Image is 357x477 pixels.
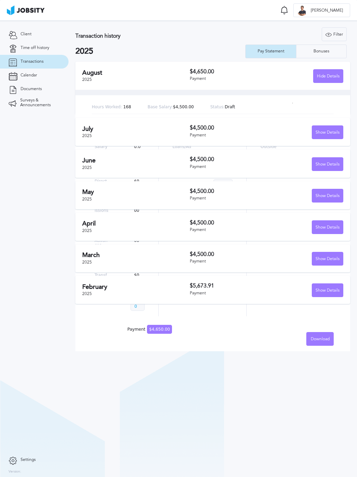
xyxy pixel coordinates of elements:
[190,156,267,162] h3: $4,500.00
[21,59,44,64] span: Transactions
[312,189,343,203] button: Show Details
[95,179,109,198] p: Direct Client Bonuses
[213,179,233,193] p: $0.00
[190,228,267,232] div: Payment
[210,105,225,109] span: Status:
[312,220,343,234] button: Show Details
[127,327,172,332] div: Payment
[82,283,190,291] h2: February
[310,49,333,54] div: Bonuses
[296,45,347,58] button: Bonuses
[312,283,343,297] button: Show Details
[312,158,343,171] div: Show Details
[297,5,307,16] div: F
[245,45,296,58] button: Pay Statement
[82,220,190,227] h2: April
[190,220,267,226] h3: $4,500.00
[82,125,190,133] h2: July
[21,46,49,50] span: Time off history
[190,76,267,81] div: Payment
[313,69,343,83] button: Hide Details
[190,251,267,257] h3: $4,500.00
[190,164,267,169] div: Payment
[313,70,343,83] div: Hide Details
[254,49,288,54] div: Pay Statement
[312,126,343,139] div: Show Details
[312,252,343,266] button: Show Details
[190,196,267,201] div: Payment
[21,87,42,91] span: Documents
[21,73,37,78] span: Calendar
[9,470,21,474] label: Version:
[148,105,194,110] p: $4,500.00
[92,105,131,110] p: 168
[190,133,267,138] div: Payment
[322,27,347,41] button: Filter
[190,259,267,264] div: Payment
[312,221,343,234] div: Show Details
[82,188,190,196] h2: May
[82,228,92,233] span: 2025
[82,197,92,201] span: 2025
[307,8,346,13] span: [PERSON_NAME]
[312,157,343,171] button: Show Details
[82,291,92,296] span: 2025
[293,3,350,17] button: F[PERSON_NAME]
[131,273,145,283] p: $0.00
[190,291,267,296] div: Payment
[148,105,173,109] span: Base Salary:
[95,273,109,283] p: Transfer Fee
[21,32,32,37] span: Client
[210,105,235,110] p: Draft
[92,105,122,109] span: Hours Worked:
[190,69,267,75] h3: $4,650.00
[75,33,223,39] h3: Transaction history
[312,125,343,139] button: Show Details
[21,457,36,462] span: Settings
[82,252,190,259] h2: March
[190,188,267,194] h3: $4,500.00
[82,133,92,138] span: 2025
[312,284,343,297] div: Show Details
[82,69,190,76] h2: August
[147,325,172,334] span: $4,650.00
[322,28,346,41] div: Filter
[190,125,267,131] h3: $4,500.00
[190,283,267,289] h3: $5,673.91
[82,77,92,82] span: 2025
[82,165,92,170] span: 2025
[82,157,190,164] h2: June
[20,98,60,108] span: Surveys & Announcements
[7,5,45,15] img: ab4bad089aa723f57921c736e9817d99.png
[311,337,330,342] span: Download
[75,47,245,56] h2: 2025
[82,260,92,265] span: 2025
[306,332,334,346] button: Download
[131,179,145,198] p: $0.00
